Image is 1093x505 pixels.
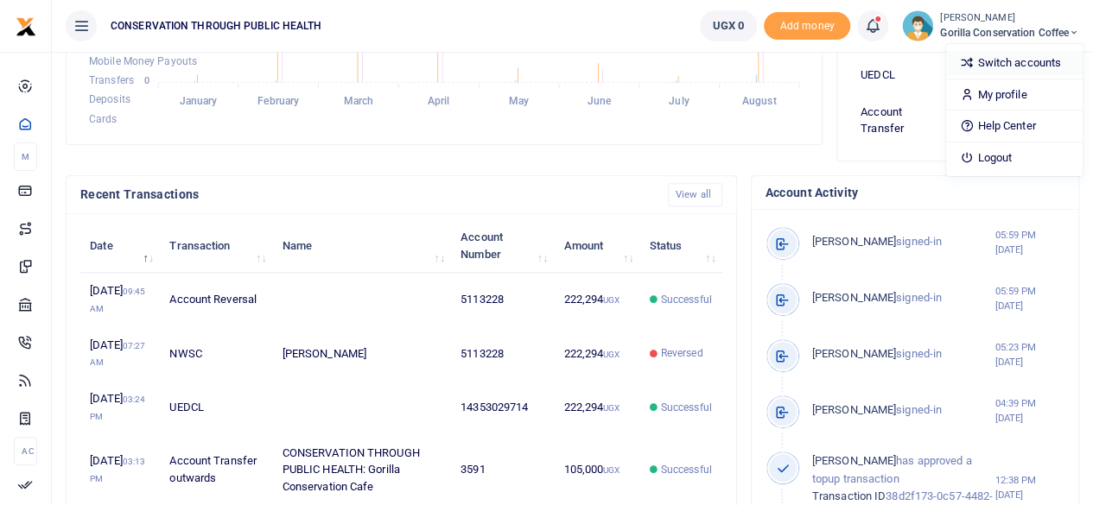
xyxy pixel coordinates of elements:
a: Add money [764,18,850,31]
td: [DATE] [80,381,160,434]
td: 222,294 [944,56,1020,93]
a: logo-small logo-large logo-large [16,19,36,32]
tspan: May [509,95,529,107]
tspan: February [257,95,299,107]
td: 3591 [451,434,554,505]
a: Help Center [946,114,1083,138]
span: Reversed [661,345,703,361]
small: UGX [603,295,620,305]
a: profile-user [PERSON_NAME] Gorilla Conservation Coffee [902,10,1079,41]
small: UGX [603,403,620,413]
small: 12:38 PM [DATE] [995,473,1064,502]
img: profile-user [902,10,933,41]
span: Deposits [89,94,130,106]
td: 222,294 [554,327,639,381]
th: Status: activate to sort column ascending [639,219,721,273]
span: Successful [661,400,712,415]
a: My profile [946,83,1083,107]
td: 105,000 [554,434,639,505]
tspan: August [742,95,777,107]
td: [DATE] [80,327,160,381]
a: View all [668,183,722,206]
span: Mobile Money Payouts [89,55,197,67]
small: UGX [603,350,620,359]
td: 222,294 [554,273,639,326]
th: Account Number: activate to sort column ascending [451,219,554,273]
td: 14353029714 [451,381,554,434]
td: [DATE] [80,434,160,505]
td: UEDCL [851,56,944,93]
p: signed-in [812,233,995,251]
small: 03:24 PM [90,395,145,421]
p: signed-in [812,401,995,420]
span: Add money [764,12,850,41]
tspan: January [180,95,218,107]
li: Toup your wallet [764,12,850,41]
td: Account Reversal [160,273,272,326]
tspan: July [669,95,689,107]
span: Transfers [89,74,134,86]
p: signed-in [812,289,995,307]
span: Transaction ID [812,489,886,502]
td: UEDCL [160,381,272,434]
th: Transaction: activate to sort column ascending [160,219,272,273]
small: 05:59 PM [DATE] [995,284,1064,313]
span: Gorilla Conservation Coffee [940,25,1079,41]
li: M [14,142,37,171]
td: 222,294 [554,381,639,434]
tspan: June [587,95,611,107]
p: signed-in [812,345,995,363]
a: UGX 0 [700,10,758,41]
a: Logout [946,146,1083,170]
span: UGX 0 [713,17,745,35]
tspan: 0 [144,75,149,86]
span: [PERSON_NAME] [812,347,896,360]
td: [DATE] [80,273,160,326]
small: 04:39 PM [DATE] [995,396,1064,426]
small: 05:23 PM [DATE] [995,340,1064,369]
span: CONSERVATION THROUGH PUBLIC HEALTH [104,18,328,34]
small: UGX [603,465,620,475]
small: 03:13 PM [90,457,145,483]
h4: Recent Transactions [80,185,654,204]
a: Switch accounts [946,51,1083,75]
li: Ac [14,437,37,465]
span: [PERSON_NAME] [812,454,896,467]
small: 09:45 AM [90,287,145,313]
th: Name: activate to sort column ascending [272,219,450,273]
tspan: March [344,95,374,107]
span: [PERSON_NAME] [812,403,896,416]
tspan: April [428,95,450,107]
span: Successful [661,292,712,307]
span: Successful [661,462,712,477]
td: Account Transfer outwards [160,434,272,505]
small: 05:59 PM [DATE] [995,228,1064,257]
h4: Account Activity [766,183,1064,202]
th: Date: activate to sort column descending [80,219,160,273]
li: Wallet ballance [693,10,765,41]
small: [PERSON_NAME] [940,11,1079,26]
td: CONSERVATION THROUGH PUBLIC HEALTH: Gorilla Conservation Cafe [272,434,450,505]
span: [PERSON_NAME] [812,235,896,248]
span: Cards [89,113,118,125]
td: 5113228 [451,273,554,326]
th: Amount: activate to sort column ascending [554,219,639,273]
img: logo-small [16,16,36,37]
td: Account Transfer [851,93,944,147]
td: [PERSON_NAME] [272,327,450,381]
span: [PERSON_NAME] [812,291,896,304]
td: 105,000 [944,93,1020,147]
td: 5113228 [451,327,554,381]
td: NWSC [160,327,272,381]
